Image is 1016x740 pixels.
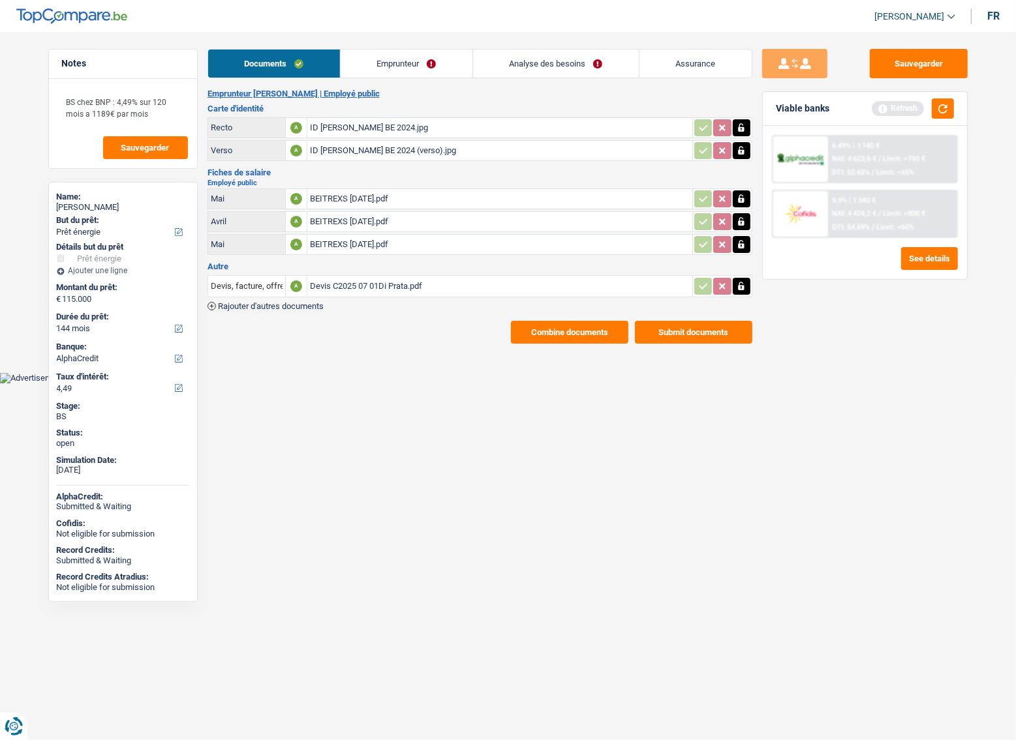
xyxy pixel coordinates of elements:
[776,103,829,114] div: Viable banks
[639,50,752,78] a: Assurance
[57,529,189,539] div: Not eligible for submission
[211,145,283,155] div: Verso
[987,10,1000,22] div: fr
[473,50,639,78] a: Analyse des besoins
[832,155,876,163] span: NAI: 4 623,6 €
[310,118,690,138] div: ID [PERSON_NAME] BE 2024.jpg
[310,276,690,296] div: Devis C2025 07 01Di Prata.pdf
[511,321,628,344] button: Combine documents
[870,49,968,78] button: Sauvegarder
[635,321,752,344] button: Submit documents
[290,193,302,205] div: A
[211,194,283,203] div: Mai
[57,545,189,555] div: Record Credits:
[62,58,184,69] h5: Notes
[57,266,189,275] div: Ajouter une ligne
[211,239,283,249] div: Mai
[290,216,302,228] div: A
[290,122,302,134] div: A
[832,141,880,150] div: 6.49% | 1 140 €
[874,11,944,22] span: [PERSON_NAME]
[878,155,881,163] span: /
[883,155,925,163] span: Limit: >750 €
[208,302,324,310] button: Rajouter d'autres documents
[876,223,914,231] span: Limit: <60%
[208,168,752,177] h3: Fiches de salaire
[57,411,189,422] div: BS
[57,438,189,449] div: open
[208,104,752,113] h3: Carte d'identité
[208,50,340,78] a: Documents
[57,492,189,502] div: AlphaCredit:
[57,465,189,475] div: [DATE]
[121,143,170,152] span: Sauvegarder
[310,212,690,231] div: BEITREXS [DATE].pdf
[341,50,472,78] a: Emprunteur
[777,201,825,226] img: Cofidis
[777,152,825,167] img: AlphaCredit
[57,428,189,438] div: Status:
[57,455,189,466] div: Simulation Date:
[290,239,302,250] div: A
[208,89,752,99] h2: Emprunteur [PERSON_NAME] | Employé public
[832,196,876,205] div: 9.9% | 1 340 €
[883,209,925,218] span: Limit: >800 €
[872,168,874,177] span: /
[872,101,924,115] div: Refresh
[832,223,870,231] span: DTI: 54.69%
[103,136,188,159] button: Sauvegarder
[208,179,752,186] h2: Employé public
[16,8,127,24] img: TopCompare Logo
[57,192,189,202] div: Name:
[901,247,958,270] button: See details
[57,282,187,293] label: Montant du prêt:
[57,501,189,512] div: Submitted & Waiting
[57,518,189,529] div: Cofidis:
[57,372,187,382] label: Taux d'intérêt:
[310,189,690,209] div: BEITREXS [DATE].pdf
[832,168,870,177] span: DTI: 52.65%
[57,555,189,566] div: Submitted & Waiting
[208,262,752,271] h3: Autre
[57,294,61,304] span: €
[57,215,187,226] label: But du prêt:
[211,123,283,132] div: Recto
[864,6,955,27] a: [PERSON_NAME]
[290,280,302,292] div: A
[872,223,874,231] span: /
[57,202,189,213] div: [PERSON_NAME]
[57,572,189,582] div: Record Credits Atradius:
[211,216,283,226] div: Avril
[832,209,876,218] span: NAI: 4 424,2 €
[57,312,187,322] label: Durée du prêt:
[57,242,189,252] div: Détails but du prêt
[57,342,187,352] label: Banque:
[57,582,189,593] div: Not eligible for submission
[876,168,914,177] span: Limit: <65%
[290,145,302,156] div: A
[310,235,690,254] div: BEITREXS [DATE].pdf
[310,141,690,160] div: ID [PERSON_NAME] BE 2024 (verso).jpg
[878,209,881,218] span: /
[218,302,324,310] span: Rajouter d'autres documents
[57,401,189,411] div: Stage:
